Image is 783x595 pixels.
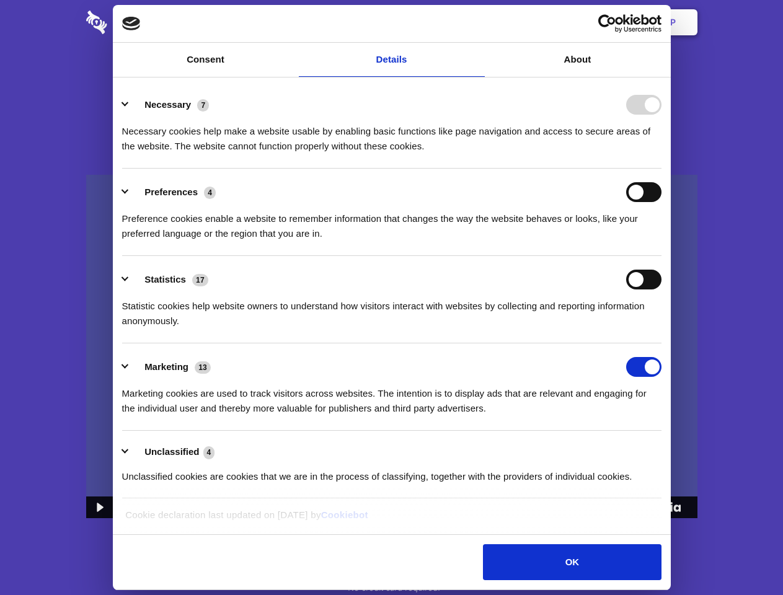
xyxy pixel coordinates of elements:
span: 17 [192,274,208,286]
span: 4 [203,446,215,459]
h4: Auto-redaction of sensitive data, encrypted data sharing and self-destructing private chats. Shar... [86,113,697,154]
div: Cookie declaration last updated on [DATE] by [116,508,667,532]
label: Preferences [144,187,198,197]
button: OK [483,544,661,580]
div: Necessary cookies help make a website usable by enabling basic functions like page navigation and... [122,115,661,154]
a: Details [299,43,485,77]
button: Marketing (13) [122,357,219,377]
button: Statistics (17) [122,270,216,289]
button: Preferences (4) [122,182,224,202]
button: Play Video [86,496,112,518]
a: Contact [503,3,560,42]
iframe: Drift Widget Chat Controller [721,533,768,580]
span: 4 [204,187,216,199]
a: Login [562,3,616,42]
span: 7 [197,99,209,112]
a: Consent [113,43,299,77]
a: Cookiebot [321,509,368,520]
span: 13 [195,361,211,374]
div: Marketing cookies are used to track visitors across websites. The intention is to display ads tha... [122,377,661,416]
div: Unclassified cookies are cookies that we are in the process of classifying, together with the pro... [122,460,661,484]
img: Sharesecret [86,175,697,519]
a: About [485,43,671,77]
h1: Eliminate Slack Data Loss. [86,56,697,100]
button: Necessary (7) [122,95,217,115]
label: Marketing [144,361,188,372]
label: Necessary [144,99,191,110]
img: logo-wordmark-white-trans-d4663122ce5f474addd5e946df7df03e33cb6a1c49d2221995e7729f52c070b2.svg [86,11,192,34]
a: Pricing [364,3,418,42]
button: Unclassified (4) [122,444,223,460]
div: Preference cookies enable a website to remember information that changes the way the website beha... [122,202,661,241]
img: logo [122,17,141,30]
div: Statistic cookies help website owners to understand how visitors interact with websites by collec... [122,289,661,328]
label: Statistics [144,274,186,284]
a: Usercentrics Cookiebot - opens in a new window [553,14,661,33]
